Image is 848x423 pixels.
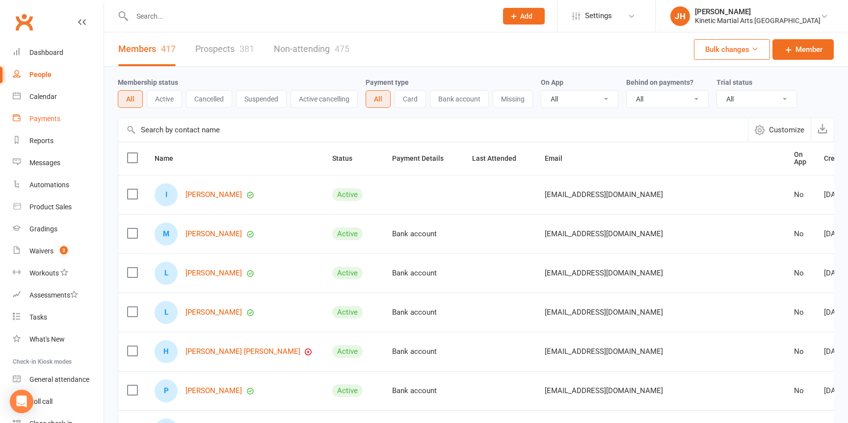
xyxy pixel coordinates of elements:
[108,58,165,64] div: Keywords by Traffic
[13,196,104,218] a: Product Sales
[37,58,88,64] div: Domain Overview
[335,44,349,54] div: 475
[29,115,60,123] div: Payments
[29,93,57,100] div: Calendar
[794,191,806,199] div: No
[430,90,489,108] button: Bank account
[185,308,242,317] a: [PERSON_NAME]
[472,152,527,164] button: Last Attended
[29,203,72,211] div: Product Sales
[186,90,232,108] button: Cancelled
[503,8,545,25] button: Add
[748,118,811,142] button: Customize
[392,154,454,162] span: Payment Details
[392,269,454,277] div: Bank account
[13,64,104,86] a: People
[795,44,822,55] span: Member
[13,262,104,284] a: Workouts
[118,90,143,108] button: All
[29,247,53,255] div: Waivers
[29,159,60,167] div: Messages
[332,267,363,279] div: Active
[13,130,104,152] a: Reports
[118,78,178,86] label: Membership status
[694,39,770,60] button: Bulk changes
[118,32,176,66] a: Members417
[12,10,36,34] a: Clubworx
[545,185,663,204] span: [EMAIL_ADDRESS][DOMAIN_NAME]
[794,269,806,277] div: No
[29,181,69,189] div: Automations
[29,137,53,145] div: Reports
[291,90,358,108] button: Active cancelling
[545,264,663,282] span: [EMAIL_ADDRESS][DOMAIN_NAME]
[185,230,242,238] a: [PERSON_NAME]
[716,78,752,86] label: Trial status
[161,44,176,54] div: 417
[13,369,104,391] a: General attendance kiosk mode
[545,154,573,162] span: Email
[13,391,104,413] a: Roll call
[794,348,806,356] div: No
[695,16,821,25] div: Kinetic Martial Arts [GEOGRAPHIC_DATA]
[26,25,108,33] div: Domain: [DOMAIN_NAME]
[29,49,63,56] div: Dashboard
[332,227,363,240] div: Active
[147,90,182,108] button: Active
[493,90,533,108] button: Missing
[332,154,363,162] span: Status
[29,71,52,78] div: People
[155,183,178,206] div: I
[794,308,806,317] div: No
[392,152,454,164] button: Payment Details
[545,224,663,243] span: [EMAIL_ADDRESS][DOMAIN_NAME]
[366,78,409,86] label: Payment type
[13,218,104,240] a: Gradings
[155,152,184,164] button: Name
[332,152,363,164] button: Status
[26,57,34,65] img: tab_domain_overview_orange.svg
[332,384,363,397] div: Active
[785,142,815,175] th: On App
[29,335,65,343] div: What's New
[332,306,363,319] div: Active
[185,387,242,395] a: [PERSON_NAME]
[155,340,178,363] div: H
[155,154,184,162] span: Name
[239,44,254,54] div: 381
[29,225,57,233] div: Gradings
[13,108,104,130] a: Payments
[395,90,426,108] button: Card
[98,57,106,65] img: tab_keywords_by_traffic_grey.svg
[545,303,663,322] span: [EMAIL_ADDRESS][DOMAIN_NAME]
[13,240,104,262] a: Waivers 3
[27,16,48,24] div: v 4.0.25
[392,308,454,317] div: Bank account
[769,124,804,136] span: Customize
[392,387,454,395] div: Bank account
[520,12,532,20] span: Add
[13,306,104,328] a: Tasks
[118,118,748,142] input: Search by contact name
[185,269,242,277] a: [PERSON_NAME]
[13,42,104,64] a: Dashboard
[16,16,24,24] img: logo_orange.svg
[10,390,33,413] div: Open Intercom Messenger
[274,32,349,66] a: Non-attending475
[541,78,563,86] label: On App
[772,39,834,60] a: Member
[794,230,806,238] div: No
[13,152,104,174] a: Messages
[626,78,693,86] label: Behind on payments?
[332,345,363,358] div: Active
[155,262,178,285] div: L
[185,191,242,199] a: [PERSON_NAME]
[545,152,573,164] button: Email
[155,223,178,246] div: M
[60,246,68,254] span: 3
[13,86,104,108] a: Calendar
[366,90,391,108] button: All
[670,6,690,26] div: JH
[155,301,178,324] div: L
[332,188,363,201] div: Active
